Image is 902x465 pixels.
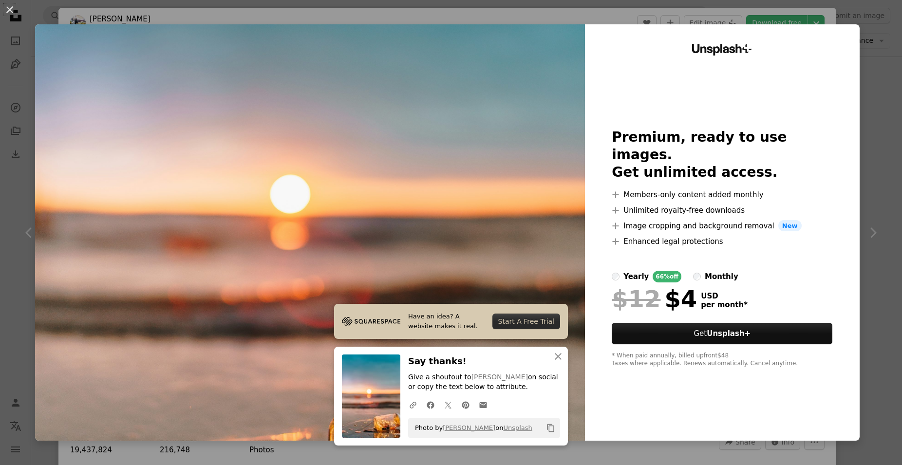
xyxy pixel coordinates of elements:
span: Photo by on [410,420,532,436]
span: Have an idea? A website makes it real. [408,312,485,331]
div: yearly [623,271,649,282]
h2: Premium, ready to use images. Get unlimited access. [612,129,832,181]
li: Members-only content added monthly [612,189,832,201]
p: Give a shoutout to on social or copy the text below to attribute. [408,372,560,392]
a: Share over email [474,395,492,414]
a: Share on Twitter [439,395,457,414]
input: yearly66%off [612,273,620,280]
a: [PERSON_NAME] [443,424,495,431]
strong: Unsplash+ [707,329,751,338]
div: $4 [612,286,697,312]
li: Image cropping and background removal [612,220,832,232]
a: Share on Facebook [422,395,439,414]
span: New [778,220,802,232]
input: monthly [693,273,701,280]
li: Enhanced legal protections [612,236,832,247]
a: [PERSON_NAME] [471,373,528,381]
div: monthly [705,271,738,282]
a: Share on Pinterest [457,395,474,414]
span: $12 [612,286,660,312]
button: Copy to clipboard [543,420,559,436]
span: USD [701,292,748,300]
li: Unlimited royalty-free downloads [612,205,832,216]
a: Unsplash [503,424,532,431]
div: * When paid annually, billed upfront $48 Taxes where applicable. Renews automatically. Cancel any... [612,352,832,368]
div: Start A Free Trial [492,314,560,329]
a: Have an idea? A website makes it real.Start A Free Trial [334,304,568,339]
button: GetUnsplash+ [612,323,832,344]
h3: Say thanks! [408,354,560,369]
img: file-1705255347840-230a6ab5bca9image [342,314,400,329]
div: 66% off [653,271,681,282]
span: per month * [701,300,748,309]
